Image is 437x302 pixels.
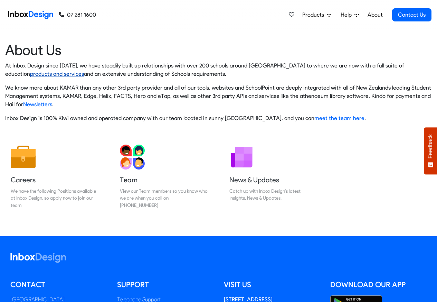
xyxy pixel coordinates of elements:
a: Contact Us [392,8,431,21]
heading: About Us [5,41,432,59]
span: Feedback [427,134,434,158]
img: logo_inboxdesign_white.svg [10,253,66,263]
h5: Download our App [330,280,427,290]
img: 2022_01_13_icon_job.svg [11,145,36,170]
a: Products [300,8,334,22]
p: At Inbox Design since [DATE], we have steadily built up relationships with over 200 schools aroun... [5,62,432,78]
span: Help [341,11,354,19]
button: Feedback - Show survey [424,127,437,174]
a: meet the team here [314,115,364,121]
a: News & Updates Catch up with Inbox Design's latest Insights, News & Updates. [224,139,323,214]
h5: Contact [10,280,107,290]
h5: Careers [11,175,98,185]
div: View our Team members so you know who we are when you call on [PHONE_NUMBER] [120,187,208,209]
img: 2022_01_12_icon_newsletter.svg [229,145,254,170]
h5: Team [120,175,208,185]
p: We know more about KAMAR than any other 3rd party provider and all of our tools, websites and Sch... [5,84,432,109]
img: 2022_01_13_icon_team.svg [120,145,145,170]
a: Team View our Team members so you know who we are when you call on [PHONE_NUMBER] [114,139,213,214]
h5: News & Updates [229,175,317,185]
h5: Support [117,280,213,290]
span: Products [302,11,327,19]
a: About [365,8,384,22]
div: We have the following Positions available at Inbox Design, so apply now to join our team [11,187,98,209]
a: Newsletters [23,101,52,108]
a: Help [338,8,362,22]
h5: Visit us [224,280,320,290]
a: Careers We have the following Positions available at Inbox Design, so apply now to join our team [5,139,104,214]
div: Catch up with Inbox Design's latest Insights, News & Updates. [229,187,317,202]
a: 07 281 1600 [59,11,96,19]
a: products and services [30,71,84,77]
p: Inbox Design is 100% Kiwi owned and operated company with our team located in sunny [GEOGRAPHIC_D... [5,114,432,122]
